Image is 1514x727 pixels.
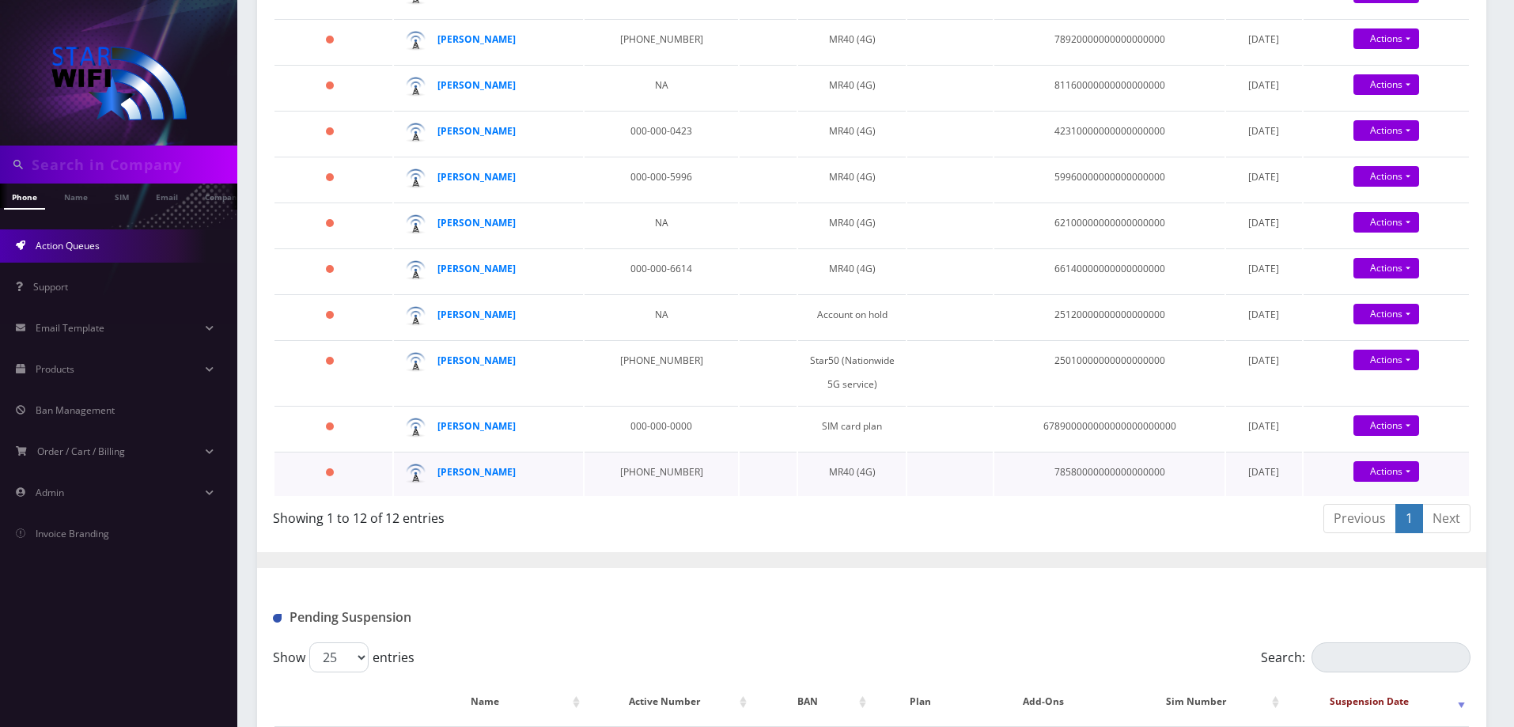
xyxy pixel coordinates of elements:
[585,679,751,725] th: Active Number: activate to sort column ascending
[1353,461,1419,482] a: Actions
[585,406,737,450] td: 000-000-0000
[437,170,516,184] a: [PERSON_NAME]
[273,610,657,625] h1: Pending Suspension
[309,642,369,672] select: Showentries
[395,679,584,725] th: Name: activate to sort column ascending
[107,184,137,208] a: SIM
[585,452,737,496] td: [PHONE_NUMBER]
[1285,679,1469,725] th: Suspension Date: activate to sort column ascending
[273,502,860,528] div: Showing 1 to 12 of 12 entries
[585,65,737,109] td: NA
[752,679,870,725] th: BAN: activate to sort column ascending
[1118,679,1283,725] th: Sim Number: activate to sort column ascending
[994,452,1224,496] td: 78580000000000000000
[1395,504,1423,533] a: 1
[798,65,906,109] td: MR40 (4G)
[437,78,516,92] a: [PERSON_NAME]
[1312,642,1470,672] input: Search:
[798,340,906,404] td: Star50 (Nationwide 5G service)
[994,340,1224,404] td: 25010000000000000000
[1248,124,1279,138] span: [DATE]
[585,340,737,404] td: [PHONE_NUMBER]
[1248,170,1279,184] span: [DATE]
[36,239,100,252] span: Action Queues
[1353,212,1419,233] a: Actions
[4,184,45,210] a: Phone
[1261,642,1470,672] label: Search:
[437,354,516,367] a: [PERSON_NAME]
[585,19,737,63] td: [PHONE_NUMBER]
[437,465,516,479] a: [PERSON_NAME]
[1353,415,1419,436] a: Actions
[994,65,1224,109] td: 81160000000000000000
[1248,216,1279,229] span: [DATE]
[437,124,516,138] a: [PERSON_NAME]
[798,203,906,247] td: MR40 (4G)
[37,445,125,458] span: Order / Cart / Billing
[798,19,906,63] td: MR40 (4G)
[798,111,906,155] td: MR40 (4G)
[437,216,516,229] a: [PERSON_NAME]
[36,321,104,335] span: Email Template
[36,362,74,376] span: Products
[798,452,906,496] td: MR40 (4G)
[994,248,1224,293] td: 66140000000000000000
[994,19,1224,63] td: 78920000000000000000
[1353,28,1419,49] a: Actions
[994,406,1224,450] td: 678900000000000000000000
[585,111,737,155] td: 000-000-0423
[994,203,1224,247] td: 62100000000000000000
[971,679,1115,725] th: Add-Ons
[1248,78,1279,92] span: [DATE]
[798,406,906,450] td: SIM card plan
[798,157,906,201] td: MR40 (4G)
[273,642,414,672] label: Show entries
[36,486,64,499] span: Admin
[437,308,516,321] a: [PERSON_NAME]
[798,248,906,293] td: MR40 (4G)
[36,403,115,417] span: Ban Management
[56,184,96,208] a: Name
[1248,354,1279,367] span: [DATE]
[872,679,969,725] th: Plan
[1323,504,1396,533] a: Previous
[585,294,737,339] td: NA
[148,184,186,208] a: Email
[1248,262,1279,275] span: [DATE]
[47,43,190,122] img: StarWiFi
[1248,308,1279,321] span: [DATE]
[32,150,233,180] input: Search in Company
[1353,258,1419,278] a: Actions
[273,614,282,623] img: Pending Suspension
[437,32,516,46] a: [PERSON_NAME]
[1353,120,1419,141] a: Actions
[1353,166,1419,187] a: Actions
[1353,74,1419,95] a: Actions
[437,419,516,433] a: [PERSON_NAME]
[1248,419,1279,433] span: [DATE]
[1422,504,1470,533] a: Next
[585,248,737,293] td: 000-000-6614
[1248,32,1279,46] span: [DATE]
[197,184,250,208] a: Company
[994,111,1224,155] td: 42310000000000000000
[1248,465,1279,479] span: [DATE]
[798,294,906,339] td: Account on hold
[1353,350,1419,370] a: Actions
[36,527,109,540] span: Invoice Branding
[994,294,1224,339] td: 25120000000000000000
[437,262,516,275] a: [PERSON_NAME]
[33,280,68,293] span: Support
[585,203,737,247] td: NA
[994,157,1224,201] td: 59960000000000000000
